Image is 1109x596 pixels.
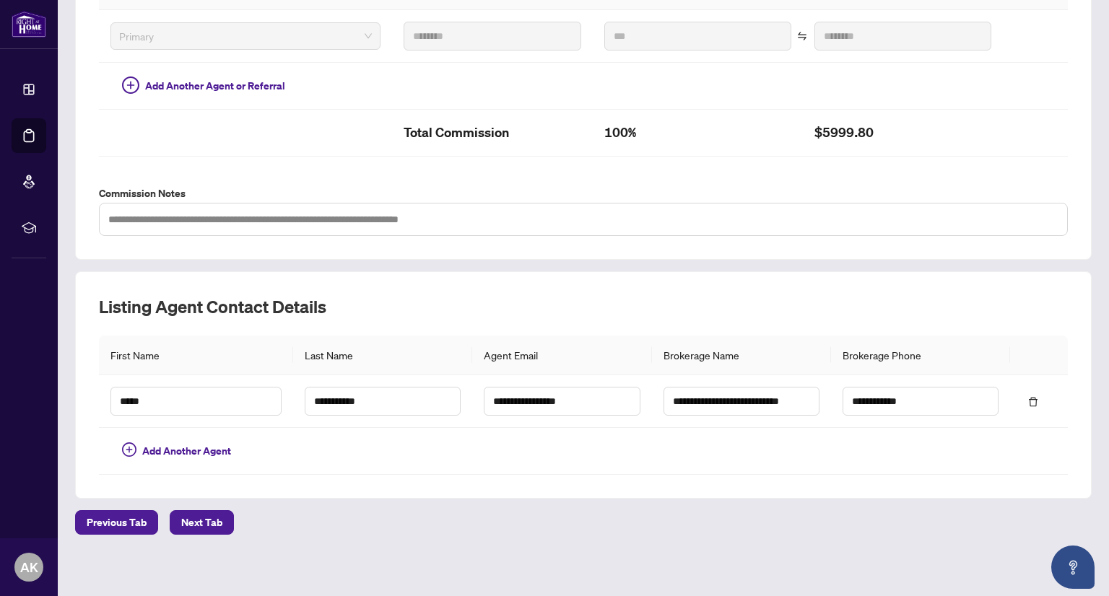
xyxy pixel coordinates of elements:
[99,336,293,375] th: First Name
[99,295,1068,318] h2: Listing Agent Contact Details
[122,442,136,457] span: plus-circle
[604,121,791,144] h2: 100%
[652,336,831,375] th: Brokerage Name
[99,185,1068,201] label: Commission Notes
[110,439,243,463] button: Add Another Agent
[1051,545,1095,589] button: Open asap
[122,76,139,94] span: plus-circle
[110,74,297,97] button: Add Another Agent or Referral
[1028,397,1038,407] span: delete
[404,121,580,144] h2: Total Commission
[75,510,158,535] button: Previous Tab
[12,11,46,38] img: logo
[831,336,1010,375] th: Brokerage Phone
[119,25,372,47] span: Primary
[145,78,285,94] span: Add Another Agent or Referral
[472,336,651,375] th: Agent Email
[797,31,807,41] span: swap
[142,443,231,459] span: Add Another Agent
[170,510,234,535] button: Next Tab
[293,336,472,375] th: Last Name
[814,121,991,144] h2: $5999.80
[181,511,222,534] span: Next Tab
[20,557,38,577] span: AK
[87,511,147,534] span: Previous Tab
